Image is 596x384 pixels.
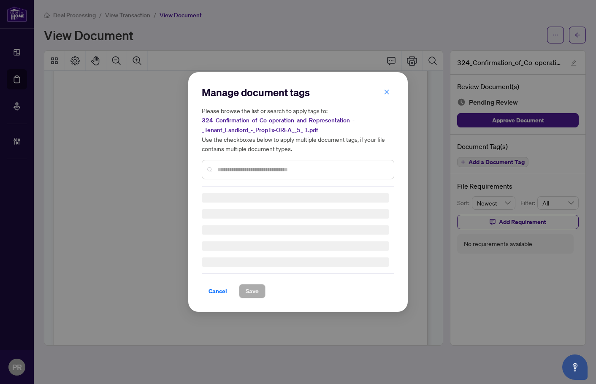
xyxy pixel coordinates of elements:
[239,284,265,298] button: Save
[384,89,390,95] span: close
[209,284,227,298] span: Cancel
[202,106,394,153] h5: Please browse the list or search to apply tags to: Use the checkboxes below to apply multiple doc...
[562,354,588,380] button: Open asap
[202,116,355,134] span: 324_Confirmation_of_Co-operation_and_Representation_-_Tenant_Landlord_-_PropTx-OREA__5_ 1.pdf
[202,86,394,99] h2: Manage document tags
[202,284,234,298] button: Cancel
